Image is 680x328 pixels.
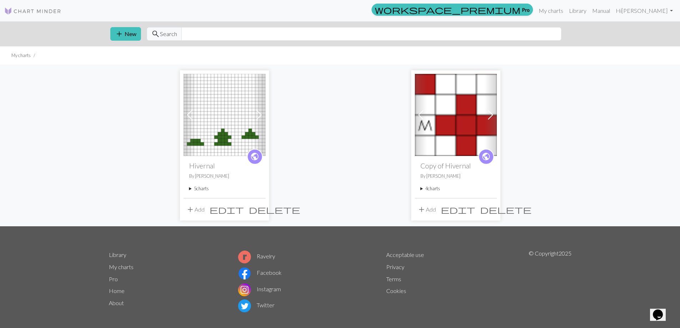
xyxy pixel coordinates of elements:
a: My charts [536,4,566,18]
span: add [417,205,426,215]
button: Delete [478,203,534,216]
span: public [482,151,490,162]
p: © Copyright 2025 [529,249,571,314]
a: Facebook [238,269,282,276]
summary: 4charts [420,185,491,192]
button: New [110,27,141,41]
a: Terms [386,276,401,282]
a: Pro [109,276,118,282]
a: Library [566,4,589,18]
iframe: chat widget [650,299,673,321]
img: Facebook logo [238,267,251,280]
a: Home [109,287,125,294]
a: About [109,299,124,306]
a: Chart 1 [415,111,497,117]
i: Edit [441,205,475,214]
summary: 5charts [189,185,260,192]
button: Edit [207,203,246,216]
a: Manual [589,4,613,18]
img: Chart 5 [183,74,266,156]
span: search [151,29,160,39]
span: edit [441,205,475,215]
p: By [PERSON_NAME] [420,173,491,180]
span: delete [480,205,532,215]
span: public [250,151,259,162]
img: Ravelry logo [238,251,251,263]
span: delete [249,205,300,215]
span: add [186,205,195,215]
i: public [482,150,490,164]
a: Acceptable use [386,251,424,258]
i: Edit [210,205,244,214]
li: My charts [11,52,31,59]
img: Instagram logo [238,283,251,296]
img: Twitter logo [238,299,251,312]
a: Cookies [386,287,406,294]
img: Logo [4,7,61,15]
span: edit [210,205,244,215]
a: public [247,149,263,165]
button: Delete [246,203,303,216]
a: Pro [372,4,533,16]
span: workspace_premium [375,5,520,15]
a: Privacy [386,263,404,270]
span: add [115,29,124,39]
a: Hi[PERSON_NAME] [613,4,676,18]
h2: Copy of Hivernal [420,162,491,170]
a: Chart 5 [183,111,266,117]
button: Add [183,203,207,216]
a: Library [109,251,126,258]
span: Search [160,30,177,38]
h2: Hivernal [189,162,260,170]
p: By [PERSON_NAME] [189,173,260,180]
i: public [250,150,259,164]
button: Add [415,203,438,216]
button: Edit [438,203,478,216]
a: My charts [109,263,134,270]
img: Chart 1 [415,74,497,156]
a: Instagram [238,286,281,292]
a: Twitter [238,302,274,308]
a: public [478,149,494,165]
a: Ravelry [238,253,275,259]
